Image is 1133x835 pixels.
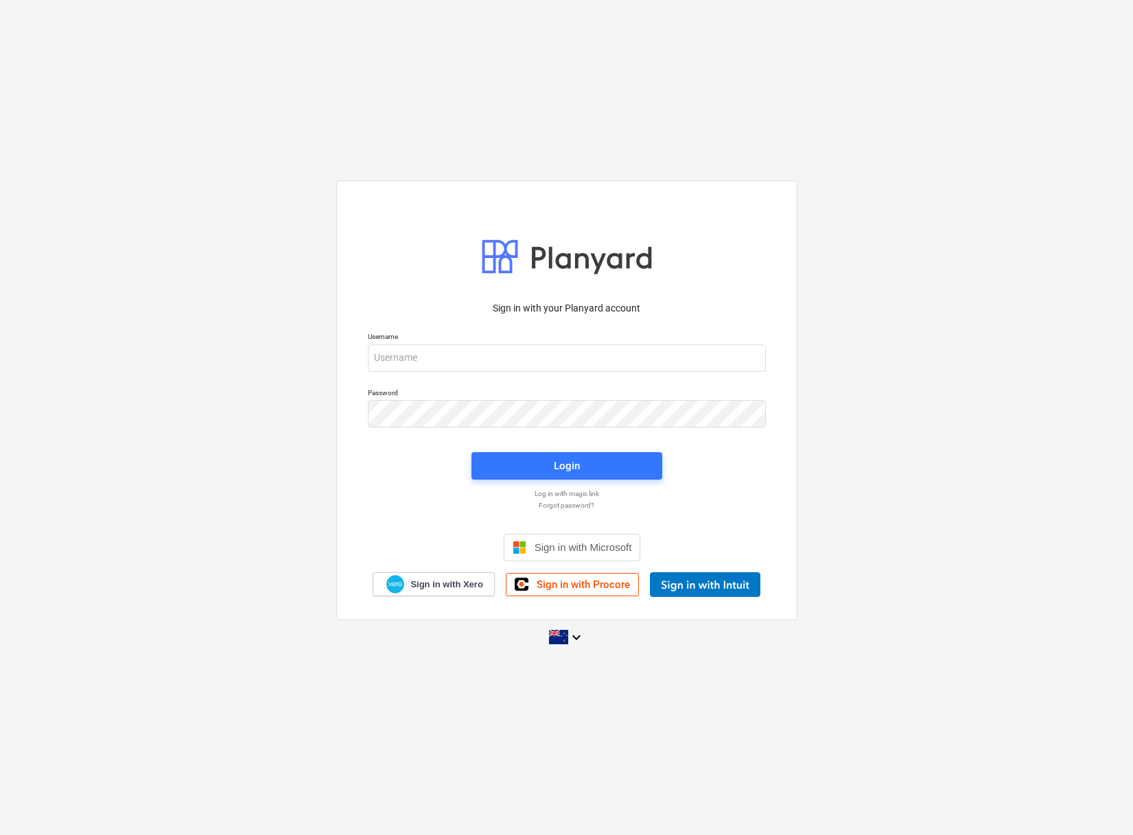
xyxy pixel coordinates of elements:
[368,332,766,344] p: Username
[513,541,526,554] img: Microsoft logo
[554,457,580,475] div: Login
[368,301,766,316] p: Sign in with your Planyard account
[361,501,773,510] a: Forgot password?
[386,575,404,593] img: Xero logo
[568,629,585,646] i: keyboard_arrow_down
[361,489,773,498] a: Log in with magic link
[537,578,630,591] span: Sign in with Procore
[373,572,495,596] a: Sign in with Xero
[368,388,766,400] p: Password
[471,452,662,480] button: Login
[506,573,639,596] a: Sign in with Procore
[535,541,632,553] span: Sign in with Microsoft
[368,344,766,372] input: Username
[410,578,482,591] span: Sign in with Xero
